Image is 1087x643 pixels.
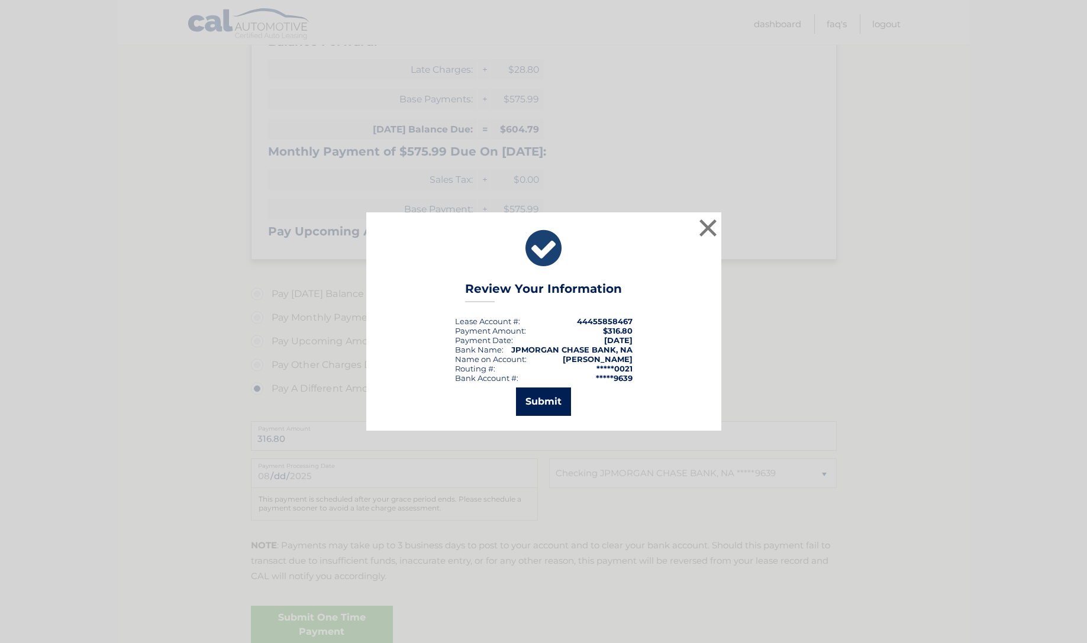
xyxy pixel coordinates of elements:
div: Bank Name: [455,345,504,354]
div: Payment Amount: [455,326,526,335]
div: Name on Account: [455,354,527,364]
strong: [PERSON_NAME] [563,354,633,364]
span: [DATE] [604,335,633,345]
span: $316.80 [603,326,633,335]
strong: 44455858467 [577,316,633,326]
div: Lease Account #: [455,316,520,326]
h3: Review Your Information [465,282,622,302]
div: : [455,335,513,345]
strong: JPMORGAN CHASE BANK, NA [511,345,633,354]
div: Bank Account #: [455,373,518,383]
span: Payment Date [455,335,511,345]
div: Routing #: [455,364,495,373]
button: × [696,216,720,240]
button: Submit [516,387,571,416]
